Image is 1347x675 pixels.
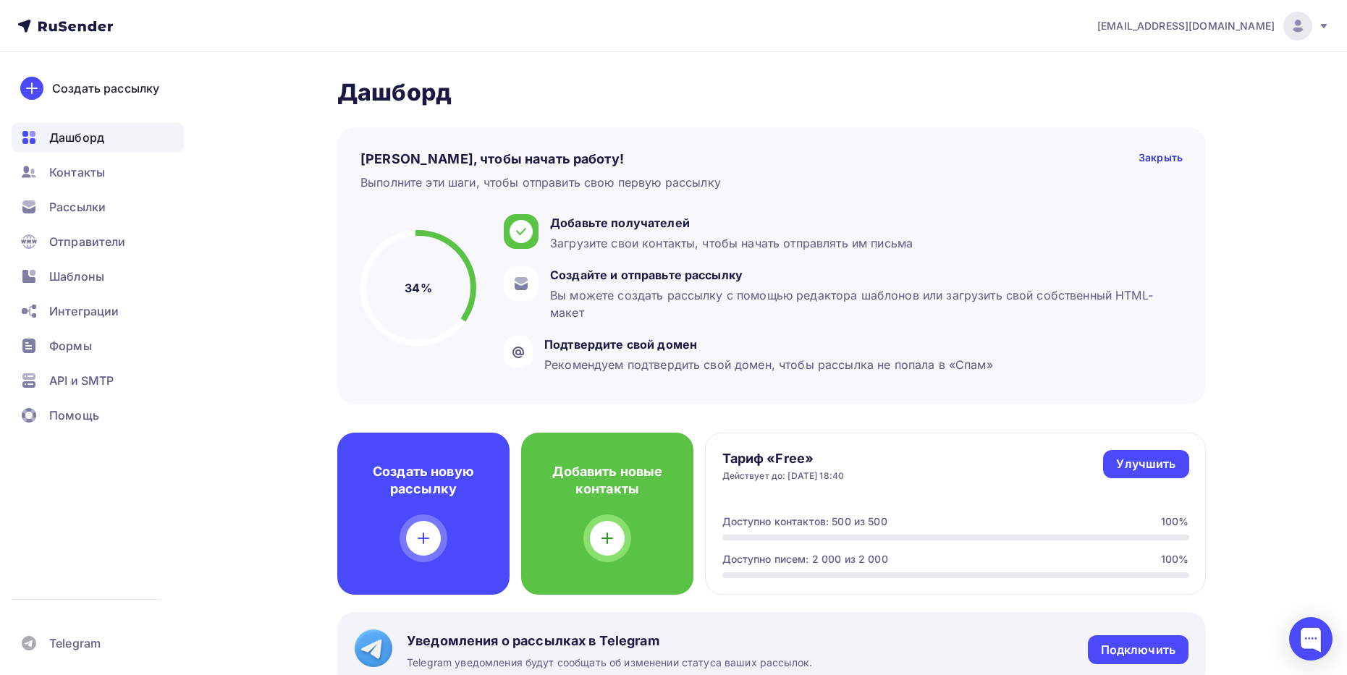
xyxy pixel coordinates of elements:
[49,372,114,389] span: API и SMTP
[337,78,1206,107] h2: Дашборд
[12,192,184,221] a: Рассылки
[1097,12,1330,41] a: [EMAIL_ADDRESS][DOMAIN_NAME]
[49,198,106,216] span: Рассылки
[49,164,105,181] span: Контакты
[49,233,126,250] span: Отправители
[405,279,431,297] h5: 34%
[722,470,845,482] div: Действует до: [DATE] 18:40
[544,336,993,353] div: Подтвердите свой домен
[49,407,99,424] span: Помощь
[407,632,812,650] span: Уведомления о рассылках в Telegram
[1161,514,1189,529] div: 100%
[1116,456,1175,472] div: Улучшить
[550,234,913,252] div: Загрузите свои контакты, чтобы начать отправлять им письма
[550,214,913,232] div: Добавьте получателей
[722,552,888,566] div: Доступно писем: 2 000 из 2 000
[12,331,184,360] a: Формы
[12,227,184,256] a: Отправители
[360,150,624,168] h4: [PERSON_NAME], чтобы начать работу!
[407,655,812,670] span: Telegram уведомления будут сообщать об изменении статуса ваших рассылок.
[1101,642,1175,658] div: Подключить
[544,463,670,498] h4: Добавить новые контакты
[49,129,104,146] span: Дашборд
[1097,19,1275,33] span: [EMAIL_ADDRESS][DOMAIN_NAME]
[49,268,104,285] span: Шаблоны
[544,356,993,373] div: Рекомендуем подтвердить свой домен, чтобы рассылка не попала в «Спам»
[550,286,1175,321] div: Вы можете создать рассылку с помощью редактора шаблонов или загрузить свой собственный HTML-макет
[1139,150,1183,168] div: Закрыть
[722,450,845,467] h4: Тариф «Free»
[722,514,887,529] div: Доступно контактов: 500 из 500
[1161,552,1189,566] div: 100%
[550,266,1175,284] div: Создайте и отправьте рассылку
[360,174,721,191] div: Выполните эти шаги, чтобы отправить свою первую рассылку
[52,80,159,97] div: Создать рассылку
[49,337,92,355] span: Формы
[12,158,184,187] a: Контакты
[12,262,184,291] a: Шаблоны
[49,634,101,652] span: Telegram
[360,463,486,498] h4: Создать новую рассылку
[12,123,184,152] a: Дашборд
[49,302,119,320] span: Интеграции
